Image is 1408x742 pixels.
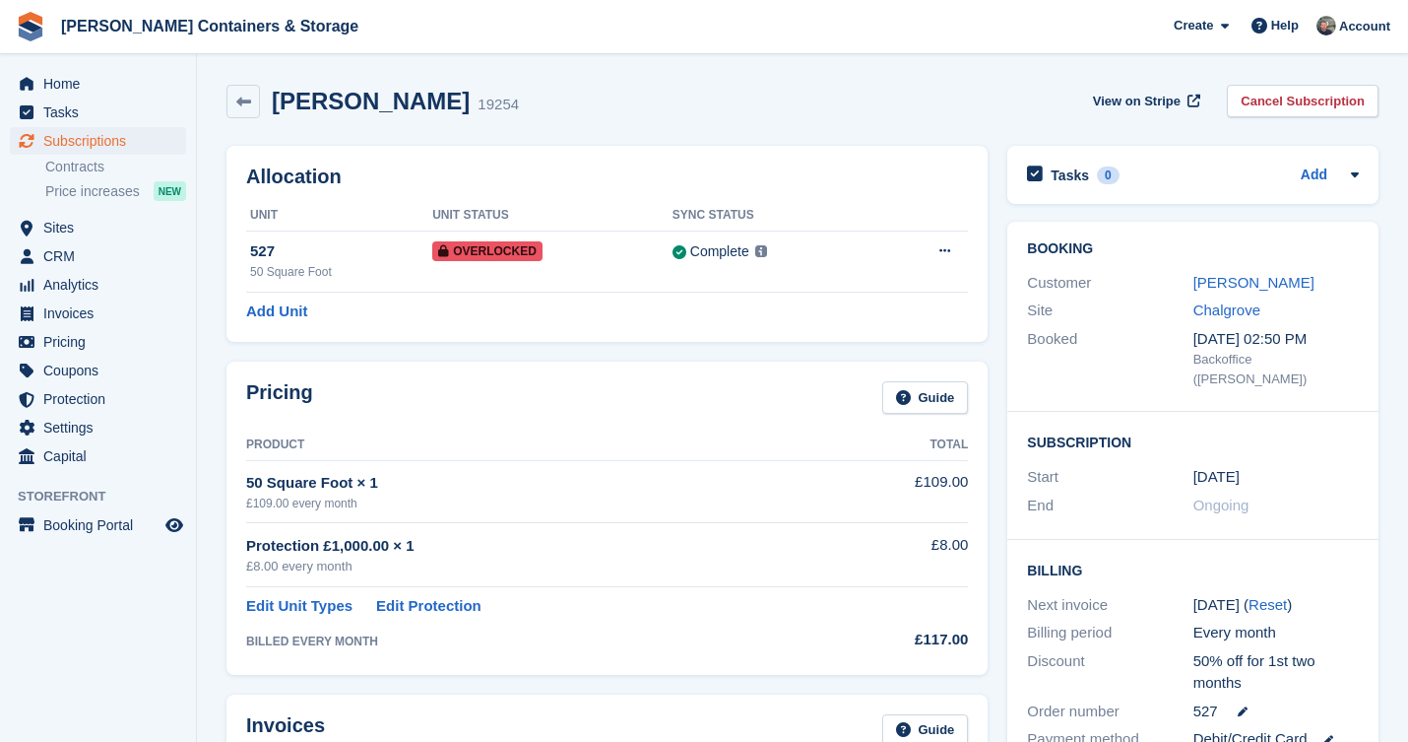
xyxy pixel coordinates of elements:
[43,414,161,441] span: Settings
[53,10,366,42] a: [PERSON_NAME] Containers & Storage
[690,241,749,262] div: Complete
[45,158,186,176] a: Contracts
[43,127,161,155] span: Subscriptions
[43,242,161,270] span: CRM
[246,495,835,512] div: £109.00 every month
[1027,272,1192,295] div: Customer
[1227,85,1378,117] a: Cancel Subscription
[10,271,186,299] a: menu
[246,595,352,618] a: Edit Unit Types
[478,94,519,116] div: 19254
[755,245,767,257] img: icon-info-grey-7440780725fd019a000dd9b08b2336e03edf1995a4989e88bcd33f0948082b44.svg
[1271,16,1299,35] span: Help
[162,513,186,537] a: Preview store
[43,328,161,356] span: Pricing
[1193,302,1260,318] a: Chalgrove
[10,328,186,356] a: menu
[835,460,969,522] td: £109.00
[10,214,186,241] a: menu
[43,271,161,299] span: Analytics
[45,180,186,202] a: Price increases NEW
[1027,560,1359,579] h2: Billing
[882,381,969,414] a: Guide
[45,182,140,201] span: Price increases
[1027,650,1192,695] div: Discount
[43,357,161,384] span: Coupons
[1027,594,1192,617] div: Next invoice
[1339,17,1390,36] span: Account
[43,442,161,470] span: Capital
[246,200,432,232] th: Unit
[250,240,432,263] div: 527
[1193,350,1359,388] div: Backoffice ([PERSON_NAME])
[246,430,835,461] th: Product
[1027,432,1359,451] h2: Subscription
[10,300,186,327] a: menu
[10,385,186,413] a: menu
[10,70,186,98] a: menu
[10,357,186,384] a: menu
[1093,92,1181,111] span: View on Stripe
[376,595,481,618] a: Edit Protection
[10,511,186,539] a: menu
[10,99,186,126] a: menu
[246,301,307,323] a: Add Unit
[246,535,835,558] div: Protection £1,000.00 × 1
[18,487,196,506] span: Storefront
[43,511,161,539] span: Booking Portal
[1193,497,1249,513] span: Ongoing
[154,181,186,201] div: NEW
[1027,701,1192,723] div: Order number
[1027,241,1359,257] h2: Booking
[432,200,672,232] th: Unit Status
[246,557,835,576] div: £8.00 every month
[1193,466,1240,489] time: 2023-05-27 00:00:00 UTC
[246,166,968,188] h2: Allocation
[10,442,186,470] a: menu
[1193,701,1218,723] span: 527
[1193,274,1314,291] a: [PERSON_NAME]
[10,242,186,270] a: menu
[246,633,835,650] div: BILLED EVERY MONTH
[835,430,969,461] th: Total
[1193,650,1359,695] div: 50% off for 1st two months
[1027,622,1192,644] div: Billing period
[16,12,45,41] img: stora-icon-8386f47178a22dfd0bd8f6a31ec36ba5ce8667c1dd55bd0f319d3a0aa187defe.svg
[10,127,186,155] a: menu
[1027,328,1192,389] div: Booked
[43,99,161,126] span: Tasks
[246,381,313,414] h2: Pricing
[43,214,161,241] span: Sites
[43,385,161,413] span: Protection
[1051,167,1089,184] h2: Tasks
[246,472,835,495] div: 50 Square Foot × 1
[250,263,432,281] div: 50 Square Foot
[1097,167,1120,184] div: 0
[1027,466,1192,489] div: Start
[1301,165,1327,187] a: Add
[272,88,470,114] h2: [PERSON_NAME]
[1027,495,1192,517] div: End
[835,629,969,651] div: £117.00
[1027,300,1192,322] div: Site
[432,241,543,261] span: Overlocked
[43,70,161,98] span: Home
[835,523,969,587] td: £8.00
[1248,596,1287,613] a: Reset
[1193,594,1359,617] div: [DATE] ( )
[1316,16,1336,35] img: Adam Greenhalgh
[1193,622,1359,644] div: Every month
[1193,328,1359,351] div: [DATE] 02:50 PM
[672,200,878,232] th: Sync Status
[1174,16,1213,35] span: Create
[1085,85,1204,117] a: View on Stripe
[43,300,161,327] span: Invoices
[10,414,186,441] a: menu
